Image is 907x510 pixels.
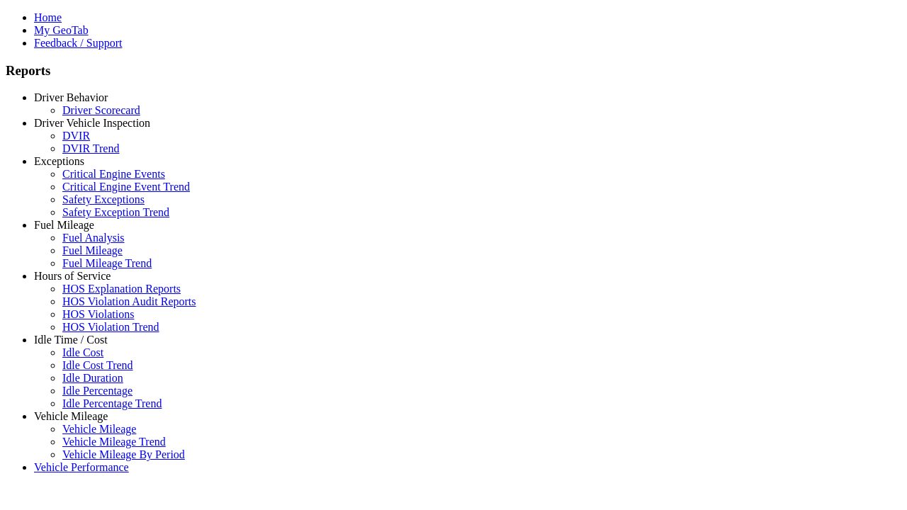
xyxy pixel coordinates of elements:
a: Fuel Mileage [34,219,94,231]
a: HOS Violation Audit Reports [62,295,196,307]
h3: Reports [6,63,901,79]
a: Exceptions [34,155,84,167]
a: HOS Explanation Reports [62,283,181,295]
a: Vehicle Performance [34,461,129,473]
a: Hours of Service [34,270,111,282]
a: HOS Violation Trend [62,321,159,333]
a: Home [34,11,62,23]
a: DVIR Trend [62,142,119,154]
a: Safety Exception Trend [62,206,169,218]
a: DVIR [62,130,90,142]
a: Vehicle Mileage By Period [62,448,185,460]
a: Idle Time / Cost [34,334,108,346]
a: Fuel Mileage [62,244,123,256]
a: Idle Duration [62,372,123,384]
a: Idle Percentage [62,385,133,397]
a: My GeoTab [34,24,89,36]
a: Idle Percentage Trend [62,397,162,409]
a: Vehicle Mileage [34,410,108,422]
a: HOS Violations [62,308,134,320]
a: Driver Vehicle Inspection [34,117,150,129]
a: Feedback / Support [34,37,122,49]
a: Vehicle Mileage Trend [62,436,166,448]
a: Idle Cost Trend [62,359,133,371]
a: Fuel Mileage Trend [62,257,152,269]
a: Driver Behavior [34,91,108,103]
a: Idle Cost [62,346,103,358]
a: Vehicle Mileage [62,423,136,435]
a: Driver Scorecard [62,104,140,116]
a: Critical Engine Event Trend [62,181,190,193]
a: Safety Exceptions [62,193,145,205]
a: Fuel Analysis [62,232,125,244]
a: Critical Engine Events [62,168,165,180]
